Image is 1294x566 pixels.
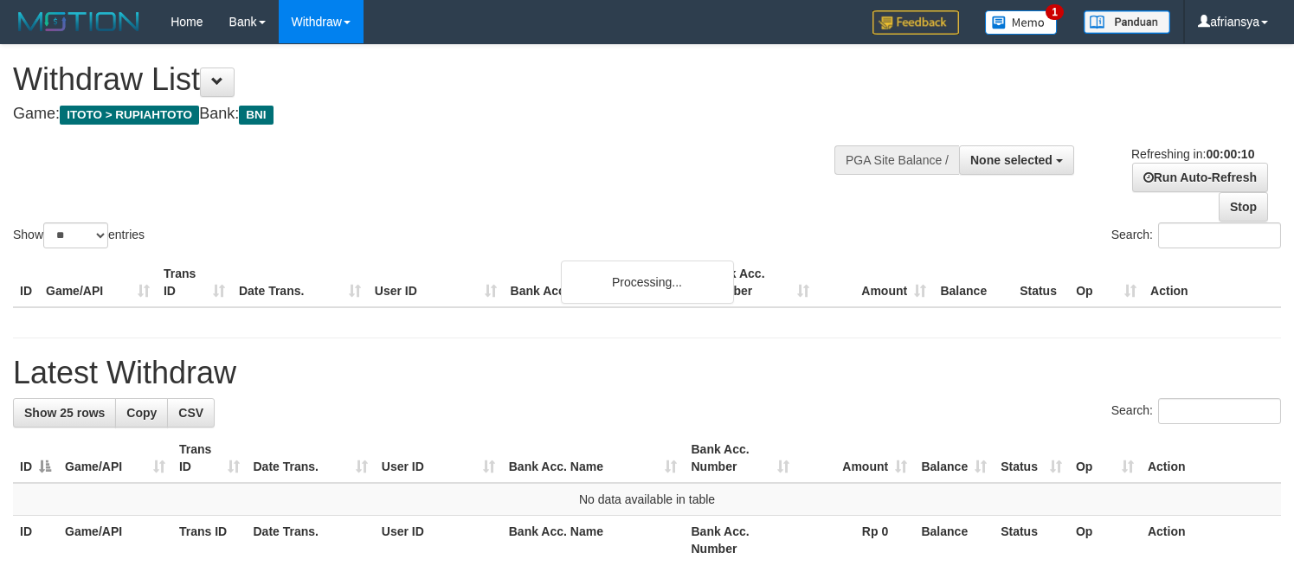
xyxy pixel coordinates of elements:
img: MOTION_logo.png [13,9,145,35]
a: Show 25 rows [13,398,116,428]
th: Action [1141,516,1281,565]
h1: Withdraw List [13,62,846,97]
div: PGA Site Balance / [834,145,959,175]
input: Search: [1158,222,1281,248]
h4: Game: Bank: [13,106,846,123]
th: Date Trans. [247,516,375,565]
th: Op: activate to sort column ascending [1069,434,1141,483]
th: Trans ID [157,258,232,307]
span: Show 25 rows [24,406,105,420]
td: No data available in table [13,483,1281,516]
th: User ID [375,516,502,565]
th: Trans ID: activate to sort column ascending [172,434,247,483]
th: Balance: activate to sort column ascending [914,434,994,483]
span: CSV [178,406,203,420]
img: Button%20Memo.svg [985,10,1058,35]
img: panduan.png [1084,10,1170,34]
th: ID: activate to sort column descending [13,434,58,483]
span: Copy [126,406,157,420]
th: Status [994,516,1069,565]
th: Bank Acc. Name [504,258,700,307]
div: Processing... [561,260,734,304]
th: Trans ID [172,516,247,565]
th: Action [1141,434,1281,483]
th: Game/API: activate to sort column ascending [58,434,172,483]
th: Op [1069,516,1141,565]
a: CSV [167,398,215,428]
span: Refreshing in: [1131,147,1254,161]
th: Game/API [39,258,157,307]
span: ITOTO > RUPIAHTOTO [60,106,199,125]
th: ID [13,258,39,307]
th: Balance [914,516,994,565]
th: User ID [368,258,504,307]
th: Status [1013,258,1069,307]
span: 1 [1046,4,1064,20]
a: Copy [115,398,168,428]
select: Showentries [43,222,108,248]
th: Date Trans. [232,258,368,307]
input: Search: [1158,398,1281,424]
th: Bank Acc. Name [502,516,685,565]
th: Bank Acc. Name: activate to sort column ascending [502,434,685,483]
th: Amount: activate to sort column ascending [796,434,914,483]
label: Show entries [13,222,145,248]
th: Status: activate to sort column ascending [994,434,1069,483]
span: None selected [970,153,1053,167]
th: Rp 0 [796,516,914,565]
button: None selected [959,145,1074,175]
img: Feedback.jpg [872,10,959,35]
h1: Latest Withdraw [13,356,1281,390]
th: Balance [933,258,1013,307]
th: Amount [816,258,933,307]
strong: 00:00:10 [1206,147,1254,161]
span: BNI [239,106,273,125]
th: Bank Acc. Number: activate to sort column ascending [684,434,795,483]
th: Game/API [58,516,172,565]
a: Stop [1219,192,1268,222]
th: Bank Acc. Number [684,516,795,565]
th: ID [13,516,58,565]
label: Search: [1111,222,1281,248]
label: Search: [1111,398,1281,424]
a: Run Auto-Refresh [1132,163,1268,192]
th: User ID: activate to sort column ascending [375,434,502,483]
th: Action [1143,258,1281,307]
th: Bank Acc. Number [699,258,816,307]
th: Date Trans.: activate to sort column ascending [247,434,375,483]
th: Op [1069,258,1143,307]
